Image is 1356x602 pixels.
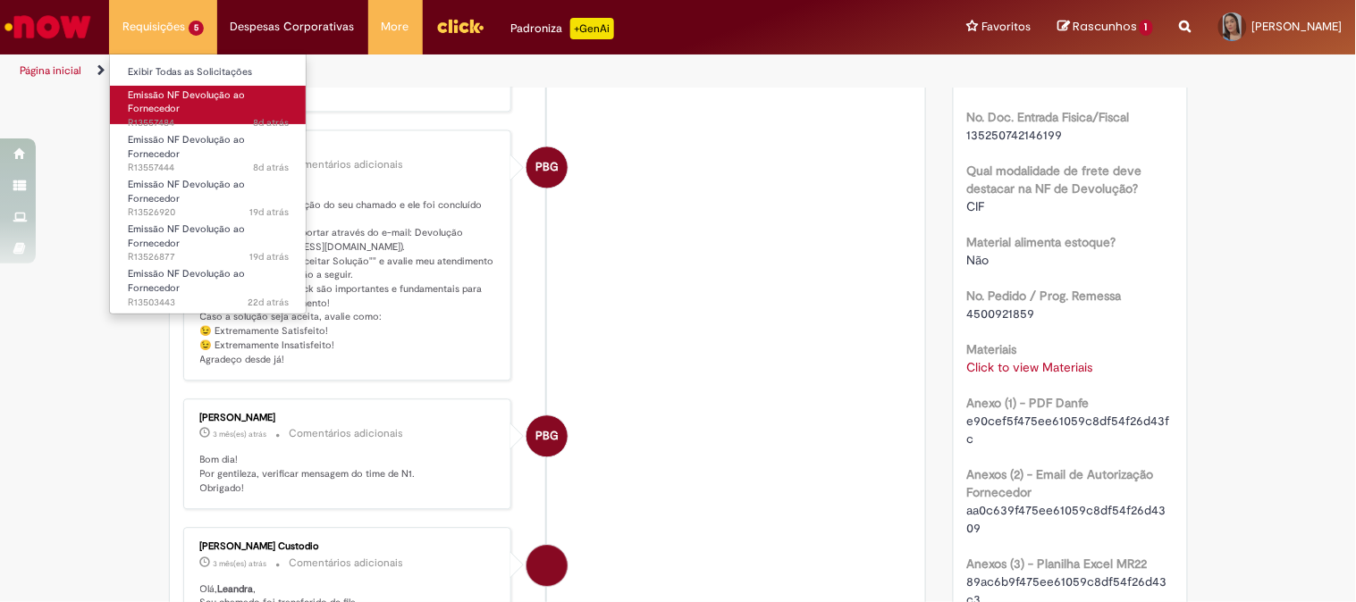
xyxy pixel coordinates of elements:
div: [PERSON_NAME] Custodio [200,541,498,552]
time: 15/07/2025 08:15:16 [214,429,267,439]
b: Anexo (1) - PDF Danfe [967,395,1090,411]
time: 12/09/2025 10:24:10 [249,250,289,263]
a: Click to view Materiais [967,359,1093,375]
a: Aberto R13557484 : Emissão NF Devolução ao Fornecedor [110,86,307,124]
span: aa0c639f475ee61059c8df54f26d4309 [967,502,1166,536]
b: Materiais [967,341,1017,357]
b: No. Pedido / Prog. Remessa [967,288,1122,304]
a: Aberto R13526877 : Emissão NF Devolução ao Fornecedor [110,220,307,258]
small: Comentários adicionais [290,426,404,441]
span: Requisições [122,18,185,36]
time: 23/09/2025 08:41:53 [253,161,289,174]
span: Emissão NF Devolução ao Fornecedor [128,222,245,250]
span: 3 mês(es) atrás [214,558,267,569]
img: click_logo_yellow_360x200.png [436,13,484,39]
ul: Trilhas de página [13,54,890,88]
div: [PERSON_NAME] [200,413,498,423]
span: PBG [535,414,559,457]
a: Aberto R13526920 : Emissão NF Devolução ao Fornecedor [110,175,307,213]
b: Anexos (3) - Planilha Excel MR22 [967,556,1148,572]
a: Aberto R13503443 : Emissão NF Devolução ao Fornecedor [110,264,307,303]
div: Padroniza [511,18,614,39]
span: 8d atrás [253,161,289,174]
div: Pedro Boro Guerra [526,146,568,188]
span: R13557444 [128,161,289,175]
span: Emissão NF Devolução ao Fornecedor [128,133,245,161]
b: Leandra [218,582,254,596]
b: Material alimenta estoque? [967,234,1116,250]
img: ServiceNow [2,9,94,45]
span: 35250361072625000153550010003687711014672025 [967,55,1170,89]
span: Emissão NF Devolução ao Fornecedor [128,88,245,116]
small: Comentários adicionais [290,157,404,172]
span: Despesas Corporativas [231,18,355,36]
a: Exibir Todas as Solicitações [110,63,307,82]
span: R13503443 [128,296,289,310]
span: e90cef5f475ee61059c8df54f26d43fc [967,413,1170,447]
span: CIF [967,198,985,214]
span: 8d atrás [253,116,289,130]
span: Emissão NF Devolução ao Fornecedor [128,178,245,205]
a: Rascunhos [1057,19,1153,36]
b: Anexos (2) - Email de Autorização Fornecedor [967,466,1154,500]
ul: Requisições [109,54,307,314]
span: Favoritos [981,18,1031,36]
span: R13526920 [128,205,289,220]
time: 23/09/2025 08:48:01 [253,116,289,130]
p: Bom dia! Por gentileza, verificar mensagem do time de N1. Obrigado! [200,453,498,495]
b: No. Doc. Entrada Fisica/Fiscal [967,109,1130,125]
time: 14/07/2025 17:52:13 [214,558,267,569]
span: 135250742146199 [967,127,1063,143]
small: Comentários adicionais [290,556,404,571]
a: Aberto R13557444 : Emissão NF Devolução ao Fornecedor [110,130,307,169]
b: Qual modalidade de frete deve destacar na NF de Devolução? [967,163,1142,196]
span: R13557484 [128,116,289,130]
span: 1 [1140,20,1153,36]
span: Emissão NF Devolução ao Fornecedor [128,267,245,295]
span: More [382,18,409,36]
span: R13526877 [128,250,289,264]
time: 09/09/2025 07:57:23 [248,296,289,309]
span: 22d atrás [248,296,289,309]
p: +GenAi [570,18,614,39]
span: Rascunhos [1073,18,1137,35]
p: Olá, Estive focado na resolução do seu chamado e ele foi concluído com emissão de NF. Em caso de ... [200,184,498,366]
span: Não [967,252,990,268]
time: 12/09/2025 10:32:35 [249,205,289,219]
span: PBG [535,146,559,188]
span: 4500921859 [967,305,1035,322]
a: Página inicial [20,63,81,78]
span: 5 [189,21,204,36]
span: 19d atrás [249,250,289,263]
div: Igor Alexandre Custodio [526,545,568,586]
span: 19d atrás [249,205,289,219]
span: [PERSON_NAME] [1252,19,1343,34]
div: [PERSON_NAME] [200,144,498,155]
div: Pedro Boro Guerra [526,415,568,456]
span: 3 mês(es) atrás [214,429,267,439]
